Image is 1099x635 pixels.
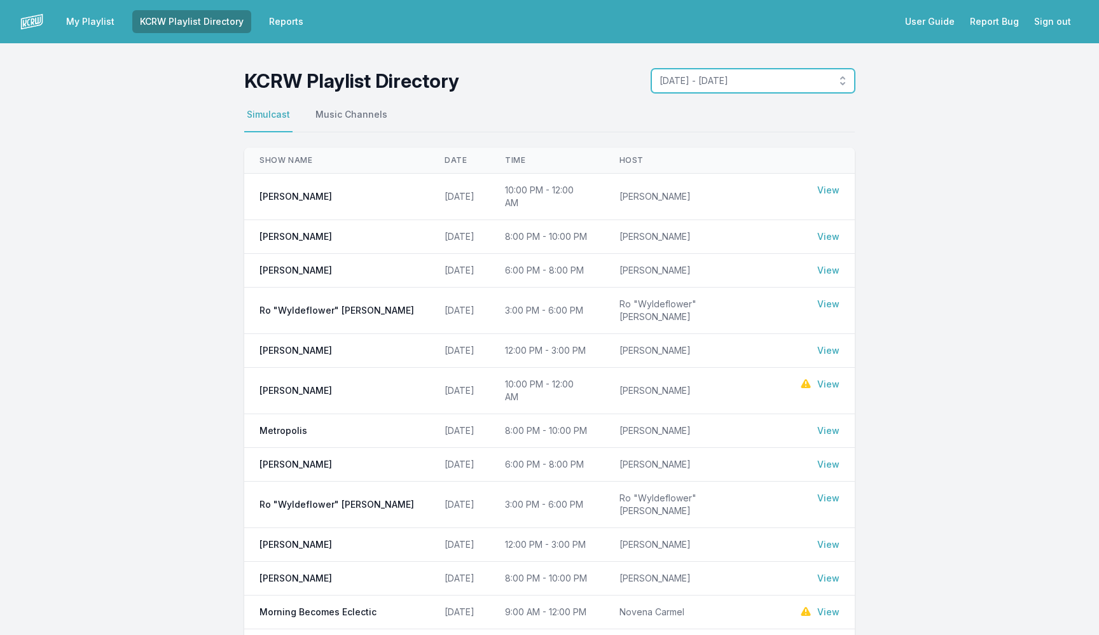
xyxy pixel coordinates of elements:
[490,174,604,220] td: 10:00 PM - 12:00 AM
[429,334,490,368] td: [DATE]
[490,528,604,562] td: 12:00 PM - 3:00 PM
[897,10,962,33] a: User Guide
[817,230,840,243] a: View
[490,562,604,596] td: 8:00 PM - 10:00 PM
[244,148,429,174] th: Show Name
[490,448,604,482] td: 6:00 PM - 8:00 PM
[604,482,784,528] td: Ro "Wyldeflower" [PERSON_NAME]
[490,288,604,334] td: 3:00 PM - 6:00 PM
[244,108,293,132] button: Simulcast
[604,448,784,482] td: [PERSON_NAME]
[817,378,840,391] a: View
[429,414,490,448] td: [DATE]
[429,528,490,562] td: [DATE]
[651,69,855,93] button: [DATE] - [DATE]
[259,304,414,317] span: Ro "Wyldeflower" [PERSON_NAME]
[429,448,490,482] td: [DATE]
[261,10,311,33] a: Reports
[490,368,604,414] td: 10:00 PM - 12:00 AM
[604,334,784,368] td: [PERSON_NAME]
[244,69,459,92] h1: KCRW Playlist Directory
[962,10,1026,33] a: Report Bug
[429,174,490,220] td: [DATE]
[259,424,307,437] span: Metropolis
[429,368,490,414] td: [DATE]
[313,108,390,132] button: Music Channels
[429,288,490,334] td: [DATE]
[259,606,377,618] span: Morning Becomes Eclectic
[817,184,840,197] a: View
[259,264,332,277] span: [PERSON_NAME]
[817,298,840,311] a: View
[817,606,840,618] a: View
[817,492,840,505] a: View
[604,562,784,596] td: [PERSON_NAME]
[20,10,43,33] img: logo-white-87cec1fa9cbef997252546196dc51331.png
[490,220,604,254] td: 8:00 PM - 10:00 PM
[259,190,332,203] span: [PERSON_NAME]
[660,74,829,87] span: [DATE] - [DATE]
[259,384,332,397] span: [PERSON_NAME]
[490,148,604,174] th: Time
[817,344,840,357] a: View
[259,344,332,357] span: [PERSON_NAME]
[259,230,332,243] span: [PERSON_NAME]
[59,10,122,33] a: My Playlist
[604,148,784,174] th: Host
[259,572,332,585] span: [PERSON_NAME]
[604,220,784,254] td: [PERSON_NAME]
[604,254,784,288] td: [PERSON_NAME]
[817,538,840,551] a: View
[259,498,414,511] span: Ro "Wyldeflower" [PERSON_NAME]
[429,148,490,174] th: Date
[604,596,784,629] td: Novena Carmel
[429,220,490,254] td: [DATE]
[604,414,784,448] td: [PERSON_NAME]
[817,458,840,471] a: View
[817,264,840,277] a: View
[604,528,784,562] td: [PERSON_NAME]
[429,254,490,288] td: [DATE]
[429,482,490,528] td: [DATE]
[132,10,251,33] a: KCRW Playlist Directory
[604,368,784,414] td: [PERSON_NAME]
[604,174,784,220] td: [PERSON_NAME]
[490,334,604,368] td: 12:00 PM - 3:00 PM
[259,458,332,471] span: [PERSON_NAME]
[490,254,604,288] td: 6:00 PM - 8:00 PM
[429,596,490,629] td: [DATE]
[604,288,784,334] td: Ro "Wyldeflower" [PERSON_NAME]
[429,562,490,596] td: [DATE]
[490,414,604,448] td: 8:00 PM - 10:00 PM
[817,572,840,585] a: View
[490,596,604,629] td: 9:00 AM - 12:00 PM
[259,538,332,551] span: [PERSON_NAME]
[1026,10,1079,33] button: Sign out
[490,482,604,528] td: 3:00 PM - 6:00 PM
[817,424,840,437] a: View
